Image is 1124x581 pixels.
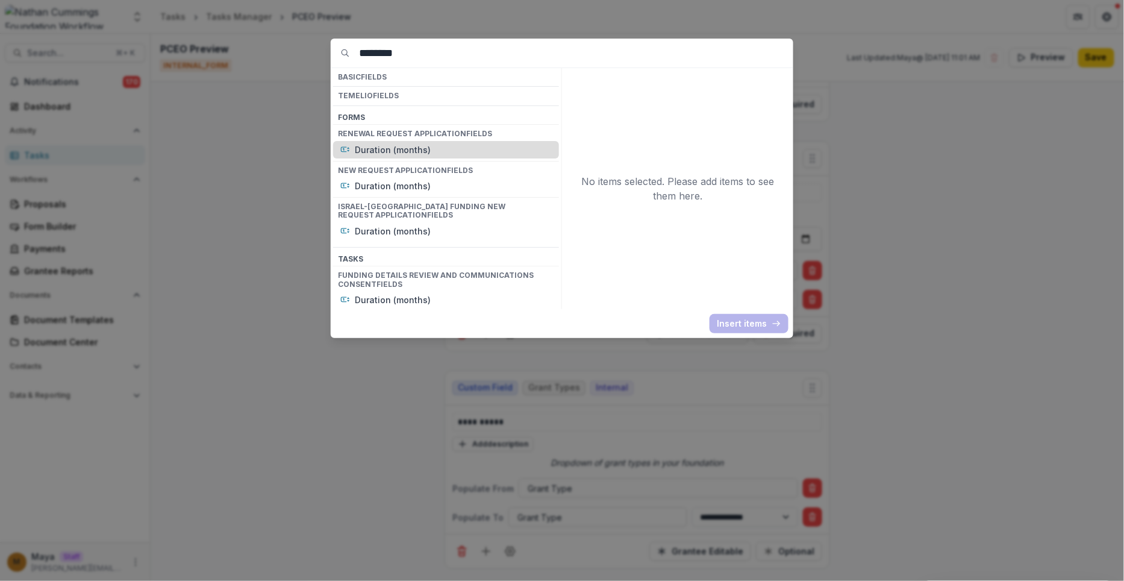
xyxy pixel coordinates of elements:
h3: Form s [333,111,559,124]
p: Duration (months) [355,180,552,192]
button: Insert items [710,314,788,333]
h4: Basic Fields [333,71,559,84]
h4: Israel-[GEOGRAPHIC_DATA] Funding New Request Application Fields [333,200,559,222]
h4: Renewal Request Application Fields [333,127,559,140]
h3: Task s [333,253,559,266]
p: Duration (months) [355,294,552,306]
h4: Temelio Fields [333,89,559,102]
p: Duration (months) [355,143,552,156]
h4: Funding Details Review and Communications Consent Fields [333,269,559,291]
p: Duration (months) [355,225,552,237]
p: No items selected. Please add items to see them here. [574,174,781,203]
h4: New Request Application Fields [333,164,559,177]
